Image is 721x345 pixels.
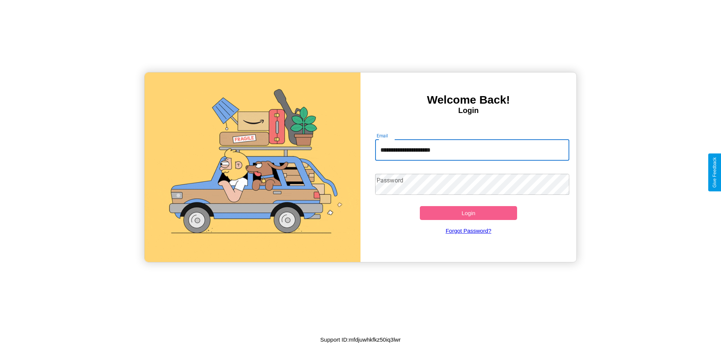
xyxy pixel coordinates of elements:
h3: Welcome Back! [360,93,576,106]
h4: Login [360,106,576,115]
label: Email [377,133,388,139]
p: Support ID: mfdjuwhkfkz50iq3lwr [320,334,401,345]
img: gif [145,72,360,262]
a: Forgot Password? [371,220,566,241]
button: Login [420,206,517,220]
div: Give Feedback [712,157,717,188]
